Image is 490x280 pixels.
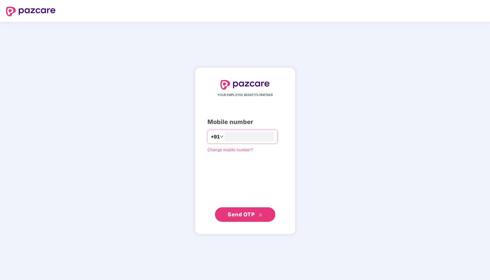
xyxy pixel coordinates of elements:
[217,93,273,97] span: YOUR EMPLOYEE BENEFITS PARTNER
[220,135,223,138] span: down
[207,117,283,127] div: Mobile number
[211,133,220,141] span: +91
[207,147,253,152] a: Change mobile number?
[220,80,270,90] img: logo
[258,213,262,217] span: double-right
[6,7,56,16] img: logo
[228,211,255,218] span: Send OTP
[215,207,275,222] button: Send OTPdouble-right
